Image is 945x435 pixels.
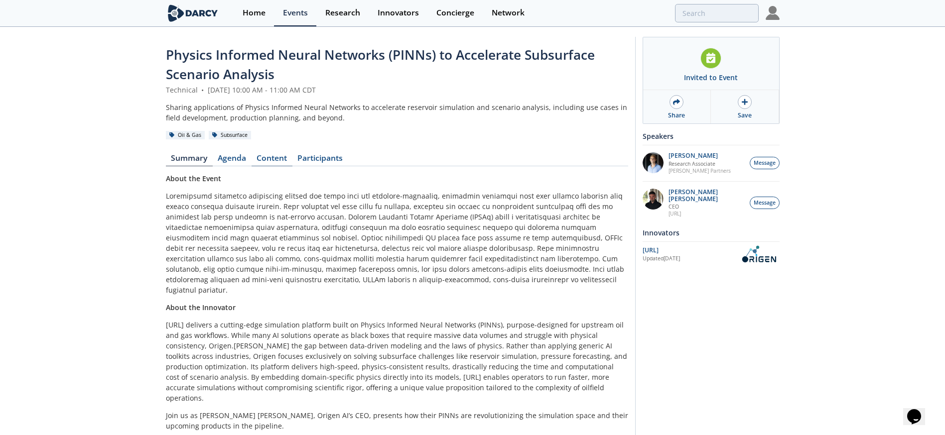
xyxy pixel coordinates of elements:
div: Updated [DATE] [643,255,738,263]
div: Oil & Gas [166,131,205,140]
img: OriGen.AI [738,245,780,263]
div: Sharing applications of Physics Informed Neural Networks to accelerate reservoir simulation and s... [166,102,628,123]
div: Innovators [643,224,780,241]
div: Events [283,9,308,17]
div: Speakers [643,127,780,145]
span: Physics Informed Neural Networks (PINNs) to Accelerate Subsurface Scenario Analysis [166,46,595,83]
div: Save [738,111,752,120]
div: Research [325,9,360,17]
p: Research Associate [669,160,731,167]
p: [URL] delivers a cutting-edge simulation platform built on Physics Informed Neural Networks (PINN... [166,320,628,403]
span: • [200,85,206,95]
span: Message [754,199,776,207]
span: Message [754,159,776,167]
div: Home [243,9,266,17]
div: Innovators [378,9,419,17]
div: Share [668,111,685,120]
div: [URL] [643,246,738,255]
input: Advanced Search [675,4,759,22]
img: 20112e9a-1f67-404a-878c-a26f1c79f5da [643,189,664,210]
a: Content [252,154,292,166]
img: logo-wide.svg [166,4,220,22]
strong: About the Event [166,174,221,183]
iframe: chat widget [903,395,935,425]
a: Agenda [213,154,252,166]
img: 1EXUV5ipS3aUf9wnAL7U [643,152,664,173]
div: Concierge [436,9,474,17]
div: Technical [DATE] 10:00 AM - 11:00 AM CDT [166,85,628,95]
div: Subsurface [209,131,252,140]
p: [URL] [669,210,744,217]
strong: About the Innovator [166,303,236,312]
img: Profile [766,6,780,20]
button: Message [750,157,780,169]
p: [PERSON_NAME] [669,152,731,159]
p: CEO [669,203,744,210]
a: Summary [166,154,213,166]
p: Loremipsumd sitametco adipiscing elitsed doe tempo inci utl etdolore-magnaaliq, enimadmin veniamq... [166,191,628,295]
a: [URL] Updated[DATE] OriGen.AI [643,245,780,263]
a: Participants [292,154,348,166]
p: [PERSON_NAME] [PERSON_NAME] [669,189,744,203]
button: Message [750,197,780,209]
div: Network [492,9,525,17]
div: Invited to Event [684,72,738,83]
p: [PERSON_NAME] Partners [669,167,731,174]
p: Join us as [PERSON_NAME] [PERSON_NAME], Origen AI’s CEO, presents how their PINNs are revolutioni... [166,410,628,431]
